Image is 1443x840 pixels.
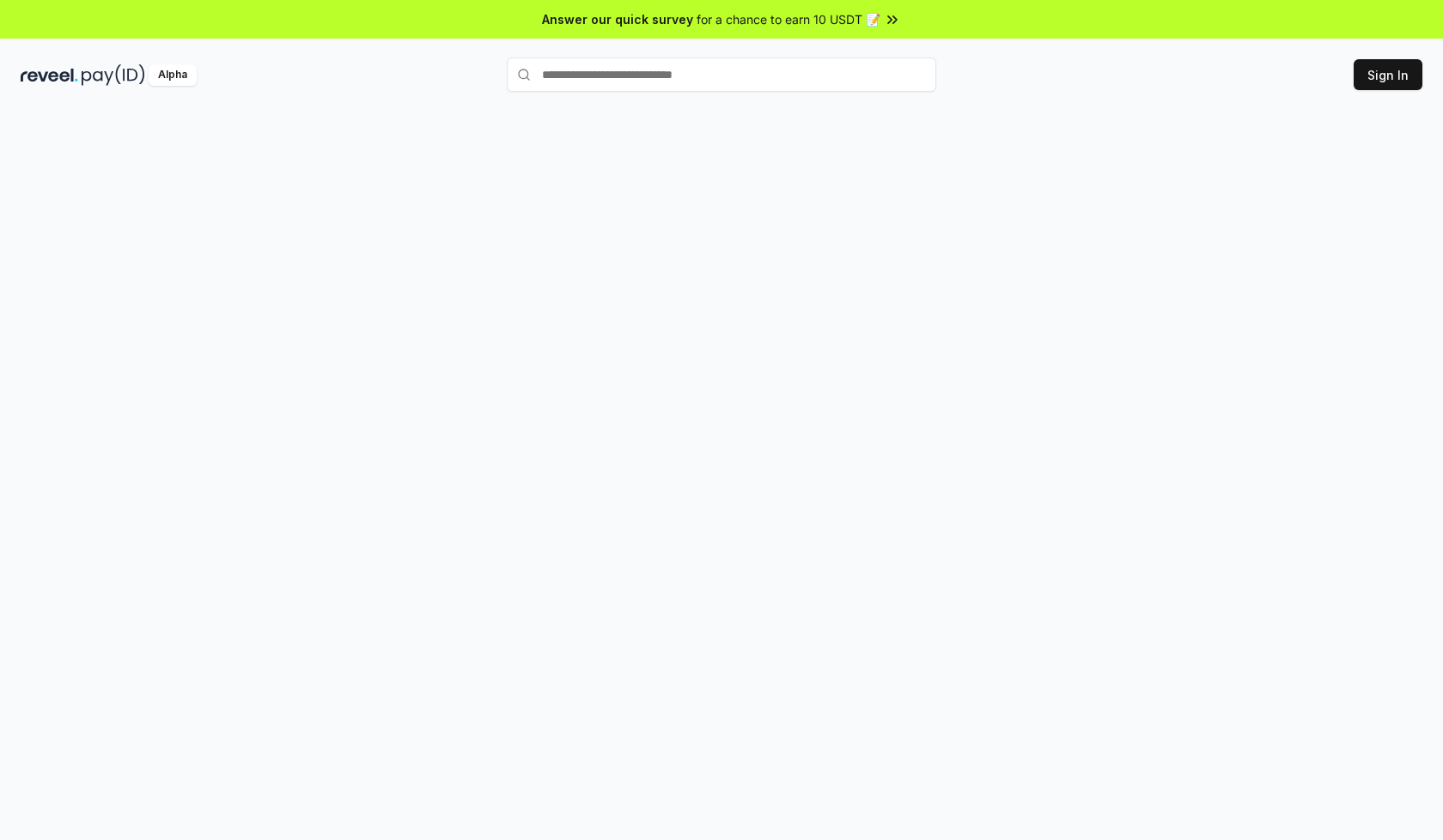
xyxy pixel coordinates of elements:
[82,64,145,86] img: pay_id
[1354,59,1422,90] button: Sign In
[697,10,880,28] span: for a chance to earn 10 USDT 📝
[21,64,78,86] img: reveel_dark
[542,10,693,28] span: Answer our quick survey
[149,64,197,86] div: Alpha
